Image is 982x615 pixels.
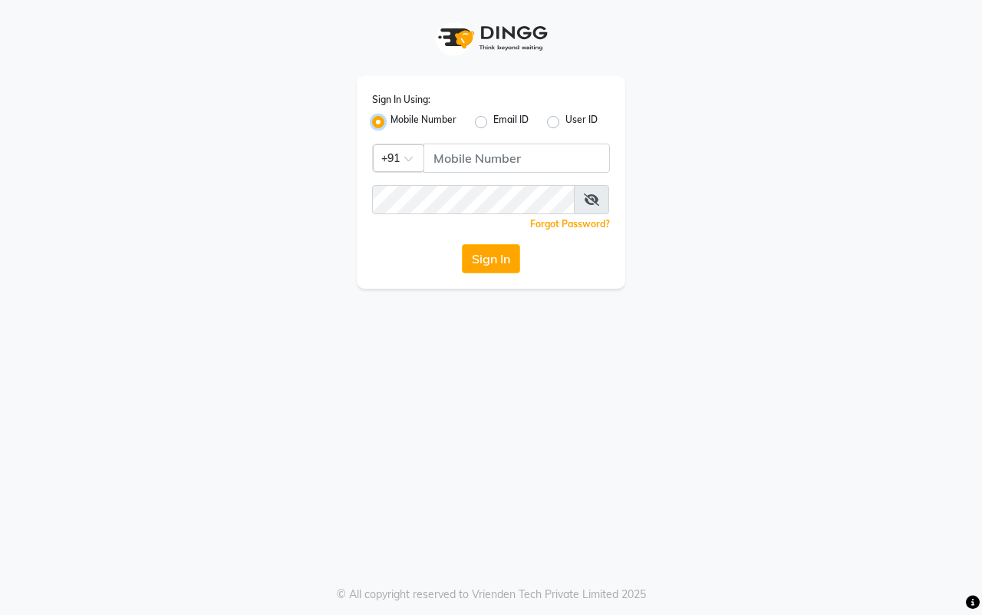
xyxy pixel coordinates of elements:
label: User ID [565,113,598,131]
input: Username [423,144,610,173]
label: Sign In Using: [372,93,430,107]
label: Mobile Number [390,113,456,131]
input: Username [372,185,575,214]
button: Sign In [462,244,520,273]
label: Email ID [493,113,529,131]
a: Forgot Password? [530,218,610,230]
img: logo1.svg [430,15,552,61]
